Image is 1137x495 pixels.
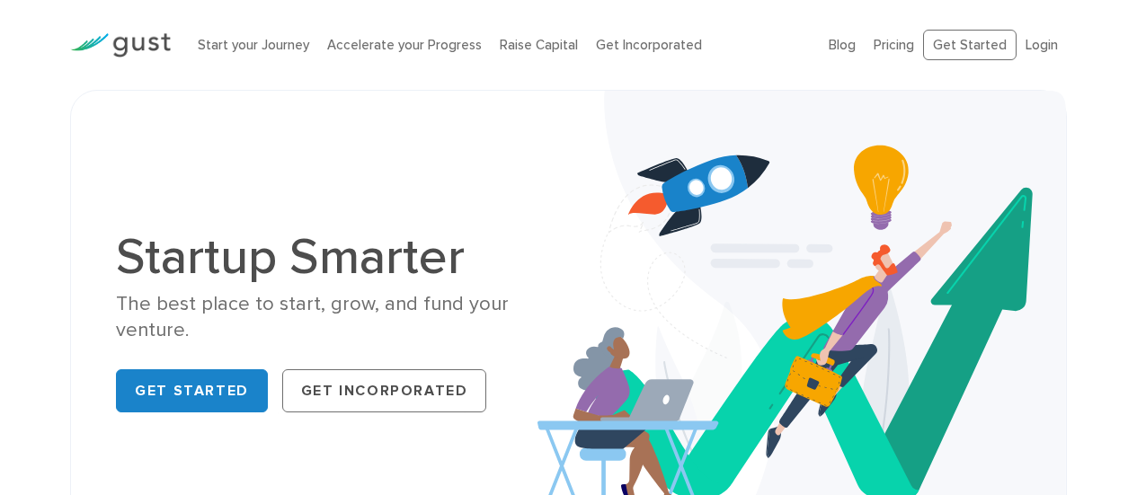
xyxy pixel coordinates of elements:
a: Get Started [116,369,268,412]
a: Start your Journey [198,37,309,53]
h1: Startup Smarter [116,232,555,282]
a: Raise Capital [500,37,578,53]
img: Gust Logo [70,33,171,57]
a: Get Started [923,30,1017,61]
a: Accelerate your Progress [327,37,482,53]
a: Blog [829,37,856,53]
a: Pricing [874,37,914,53]
a: Login [1026,37,1058,53]
a: Get Incorporated [282,369,487,412]
div: The best place to start, grow, and fund your venture. [116,291,555,344]
a: Get Incorporated [596,37,702,53]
